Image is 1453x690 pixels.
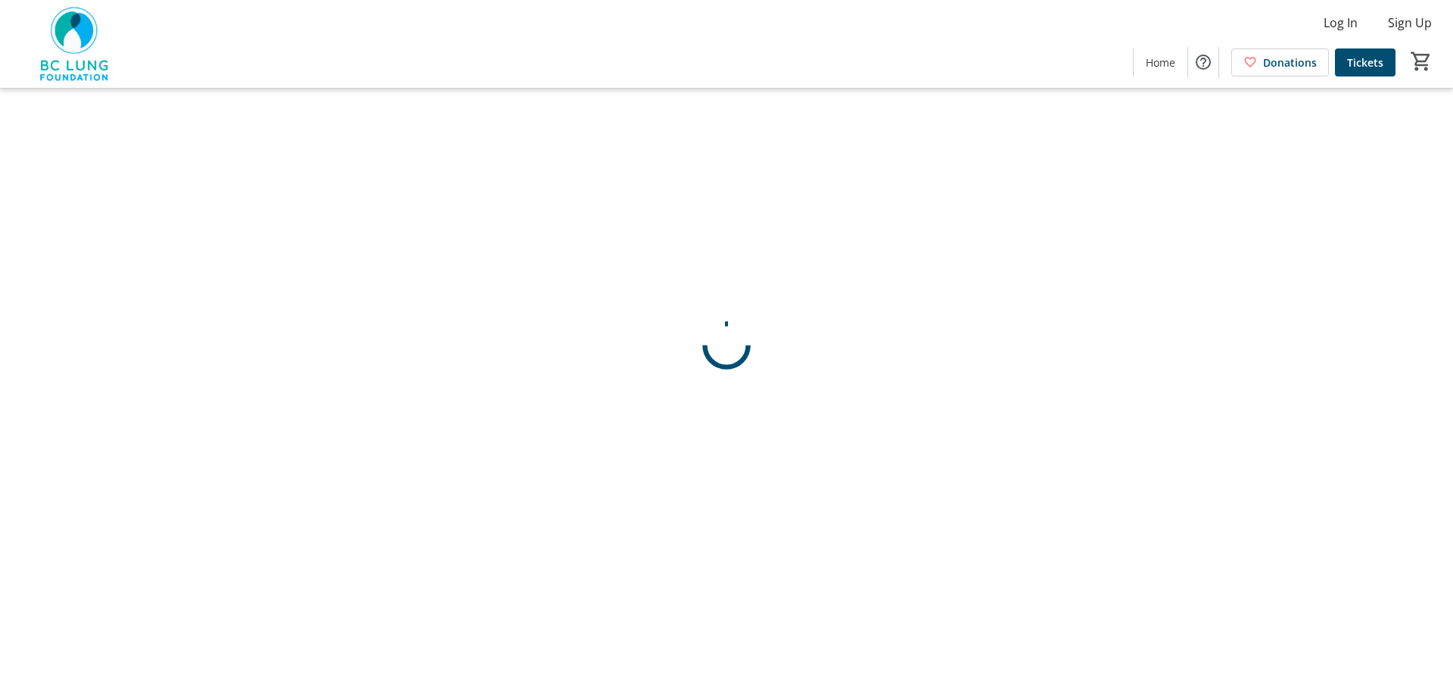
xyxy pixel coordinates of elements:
a: Tickets [1335,48,1395,76]
img: BC Lung Foundation's Logo [9,6,144,82]
button: Sign Up [1376,11,1444,35]
span: Log In [1324,14,1358,32]
button: Cart [1408,48,1435,75]
button: Log In [1311,11,1370,35]
span: Donations [1263,55,1317,70]
span: Sign Up [1388,14,1432,32]
a: Home [1134,48,1187,76]
span: Tickets [1347,55,1383,70]
button: Help [1188,47,1218,77]
span: Home [1146,55,1175,70]
a: Donations [1231,48,1329,76]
